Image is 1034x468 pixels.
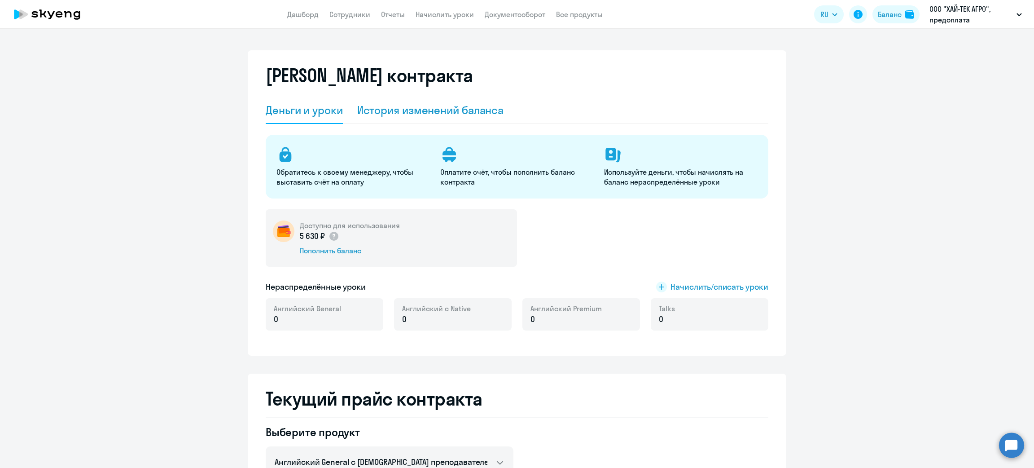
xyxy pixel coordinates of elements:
[266,388,768,410] h2: Текущий прайс контракта
[402,304,471,313] span: Английский с Native
[266,281,366,293] h5: Нераспределённые уроки
[440,167,593,187] p: Оплатите счёт, чтобы пополнить баланс контракта
[273,221,294,242] img: wallet-circle.png
[670,281,768,293] span: Начислить/списать уроки
[300,230,339,242] p: 5 630 ₽
[276,167,429,187] p: Обратитесь к своему менеджеру, чтобы выставить счёт на оплату
[357,103,504,117] div: История изменений баланса
[814,5,844,23] button: RU
[929,4,1013,25] p: ООО "ХАЙ-ТЕК АГРО", предоплата
[266,103,343,117] div: Деньги и уроки
[604,167,757,187] p: Используйте деньги, чтобы начислять на баланс нераспределённые уроки
[659,313,663,325] span: 0
[266,425,513,439] h4: Выберите продукт
[381,10,405,19] a: Отчеты
[878,9,902,20] div: Баланс
[274,304,341,313] span: Английский General
[485,10,545,19] a: Документооборот
[300,246,400,256] div: Пополнить баланс
[659,304,675,313] span: Talks
[530,313,535,325] span: 0
[402,313,407,325] span: 0
[905,10,914,19] img: balance
[274,313,278,325] span: 0
[925,4,1026,25] button: ООО "ХАЙ-ТЕК АГРО", предоплата
[872,5,920,23] button: Балансbalance
[329,10,370,19] a: Сотрудники
[287,10,319,19] a: Дашборд
[556,10,603,19] a: Все продукты
[266,65,473,86] h2: [PERSON_NAME] контракта
[300,221,400,230] h5: Доступно для использования
[530,304,602,313] span: Английский Premium
[416,10,474,19] a: Начислить уроки
[820,9,828,20] span: RU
